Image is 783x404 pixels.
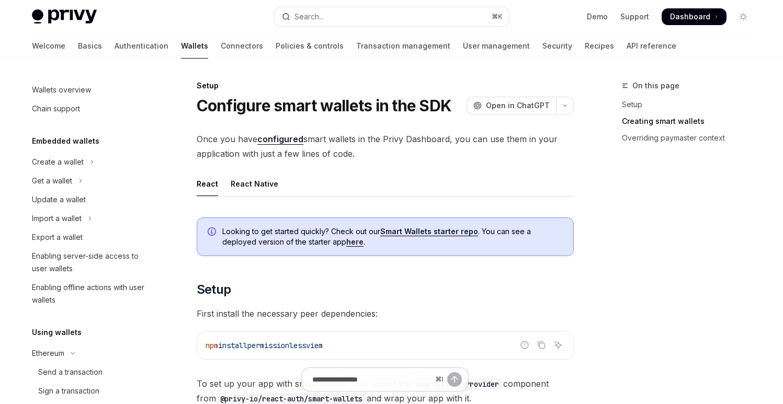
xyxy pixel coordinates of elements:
button: Copy the contents from the code block [535,338,548,352]
span: ⌘ K [492,13,503,21]
button: Open in ChatGPT [467,97,556,114]
span: Once you have smart wallets in the Privy Dashboard, you can use them in your application with jus... [197,132,574,161]
a: Sign a transaction [24,382,157,400]
button: Toggle Ethereum section [24,344,157,363]
div: Update a wallet [32,193,86,206]
div: Ethereum [32,347,64,360]
a: Update a wallet [24,190,157,209]
a: Creating smart wallets [622,113,760,130]
span: permissionless [247,341,306,350]
a: API reference [627,33,676,59]
button: Open search [275,7,509,26]
div: Get a wallet [32,175,72,187]
span: Looking to get started quickly? Check out our . You can see a deployed version of the starter app . [222,226,563,247]
span: Setup [197,281,231,298]
h5: Embedded wallets [32,135,99,147]
a: Basics [78,33,102,59]
svg: Info [208,227,218,238]
button: Send message [447,372,462,387]
a: Support [620,11,649,22]
div: Export a wallet [32,231,83,244]
a: Send a transaction [24,363,157,382]
a: Wallets overview [24,80,157,99]
div: Create a wallet [32,156,84,168]
span: On this page [632,79,679,92]
a: Recipes [585,33,614,59]
button: Report incorrect code [518,338,531,352]
div: Import a wallet [32,212,82,225]
button: Toggle dark mode [735,8,752,25]
a: here [346,237,364,247]
div: Send a transaction [38,366,103,378]
h1: Configure smart wallets in the SDK [197,96,452,115]
div: Enabling offline actions with user wallets [32,281,151,306]
a: Transaction management [356,33,450,59]
span: viem [306,341,323,350]
a: Wallets [181,33,208,59]
a: User management [463,33,530,59]
button: Toggle Get a wallet section [24,171,157,190]
span: Open in ChatGPT [486,100,550,111]
a: Security [542,33,572,59]
a: Chain support [24,99,157,118]
div: Sign a transaction [38,385,99,397]
a: Welcome [32,33,65,59]
div: Enabling server-side access to user wallets [32,250,151,275]
a: Export a wallet [24,228,157,247]
a: Enabling server-side access to user wallets [24,247,157,278]
a: Setup [622,96,760,113]
input: Ask a question... [312,368,431,391]
a: Dashboard [662,8,727,25]
img: light logo [32,9,97,24]
h5: Using wallets [32,326,82,339]
div: Wallets overview [32,84,91,96]
div: Setup [197,80,574,91]
button: Ask AI [551,338,565,352]
a: Authentication [115,33,168,59]
span: npm [206,341,218,350]
button: Toggle Import a wallet section [24,209,157,228]
a: Demo [587,11,608,22]
span: install [218,341,247,350]
a: Policies & controls [276,33,344,59]
span: First install the necessary peer dependencies: [197,306,574,321]
div: Chain support [32,102,80,115]
a: configured [257,134,303,145]
a: Connectors [221,33,263,59]
a: Enabling offline actions with user wallets [24,278,157,309]
button: Toggle Create a wallet section [24,153,157,171]
span: Dashboard [670,11,710,22]
div: React Native [231,171,278,196]
a: Overriding paymaster context [622,130,760,146]
div: React [197,171,218,196]
a: Smart Wallets starter repo [380,227,478,236]
div: Search... [294,10,324,23]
